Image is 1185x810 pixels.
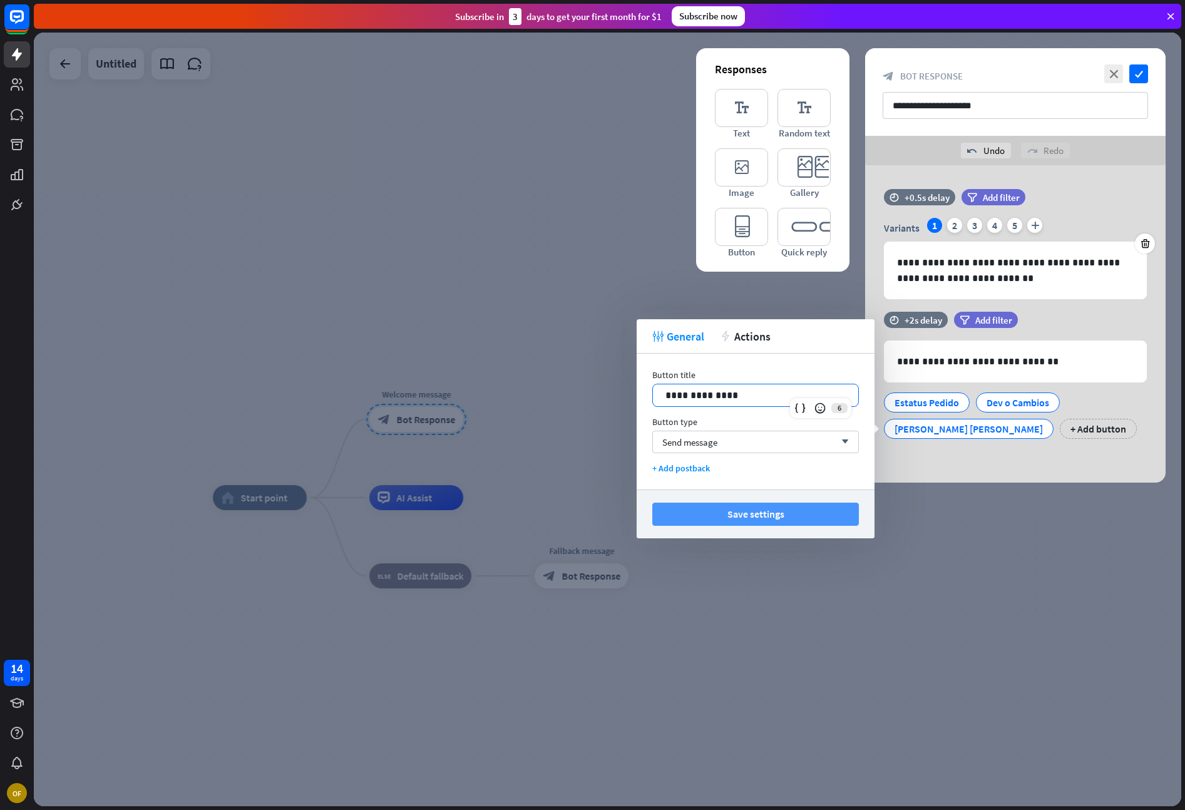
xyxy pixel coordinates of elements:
[967,218,982,233] div: 3
[7,783,27,803] div: OF
[652,369,859,381] div: Button title
[1027,146,1037,156] i: redo
[884,222,920,234] span: Variants
[734,329,771,344] span: Actions
[927,218,942,233] div: 1
[509,8,521,25] div: 3
[895,393,959,412] div: Estatus Pedido
[11,674,23,683] div: days
[983,192,1020,203] span: Add filter
[652,503,859,526] button: Save settings
[905,314,942,326] div: +2s delay
[890,315,899,324] i: time
[987,218,1002,233] div: 4
[10,5,48,43] button: Open LiveChat chat widget
[1021,143,1070,158] div: Redo
[1104,64,1123,83] i: close
[905,192,950,203] div: +0.5s delay
[895,419,1043,438] div: [PERSON_NAME] [PERSON_NAME]
[1129,64,1148,83] i: check
[455,8,662,25] div: Subscribe in days to get your first month for $1
[1007,218,1022,233] div: 5
[667,329,704,344] span: General
[960,315,970,325] i: filter
[961,143,1011,158] div: Undo
[4,660,30,686] a: 14 days
[652,416,859,428] div: Button type
[900,70,963,82] span: Bot Response
[883,71,894,82] i: block_bot_response
[672,6,745,26] div: Subscribe now
[835,438,849,446] i: arrow_down
[662,436,717,448] span: Send message
[652,463,859,474] div: + Add postback
[987,393,1049,412] div: Dev o Cambios
[890,193,899,202] i: time
[720,331,731,342] i: action
[967,193,977,202] i: filter
[652,331,664,342] i: tweak
[975,314,1012,326] span: Add filter
[1060,419,1137,439] div: + Add button
[967,146,977,156] i: undo
[11,663,23,674] div: 14
[947,218,962,233] div: 2
[1027,218,1042,233] i: plus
